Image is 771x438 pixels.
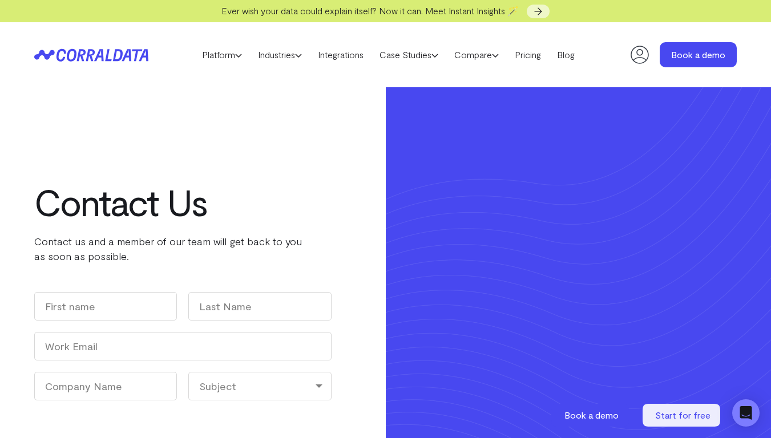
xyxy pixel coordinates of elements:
[446,46,507,63] a: Compare
[194,46,250,63] a: Platform
[507,46,549,63] a: Pricing
[310,46,372,63] a: Integrations
[34,292,177,321] input: First name
[34,372,177,400] input: Company Name
[188,372,331,400] div: Subject
[34,181,331,222] h1: Contact Us
[660,42,737,67] a: Book a demo
[250,46,310,63] a: Industries
[643,404,722,427] a: Start for free
[732,399,760,427] div: Open Intercom Messenger
[34,234,331,263] p: Contact us and a member of our team will get back to you as soon as possible.
[372,46,446,63] a: Case Studies
[549,46,583,63] a: Blog
[655,409,711,420] span: Start for free
[34,332,332,360] input: Work Email
[564,409,619,420] span: Book a demo
[188,292,331,321] input: Last Name
[221,5,519,16] span: Ever wish your data could explain itself? Now it can. Meet Instant Insights 🪄
[551,404,631,427] a: Book a demo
